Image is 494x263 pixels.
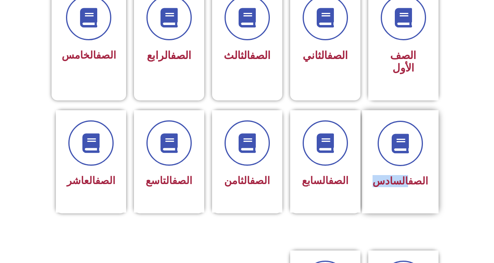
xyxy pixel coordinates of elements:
[146,175,192,186] span: التاسع
[171,49,191,62] a: الصف
[408,175,428,187] a: الصف
[303,49,348,62] span: الثاني
[373,175,428,187] span: السادس
[327,49,348,62] a: الصف
[95,175,115,186] a: الصف
[224,49,271,62] span: الثالث
[224,175,270,186] span: الثامن
[250,49,271,62] a: الصف
[302,175,348,186] span: السابع
[172,175,192,186] a: الصف
[390,49,416,74] span: الصف الأول
[328,175,348,186] a: الصف
[62,49,116,61] span: الخامس
[67,175,115,186] span: العاشر
[147,49,191,62] span: الرابع
[250,175,270,186] a: الصف
[96,49,116,61] a: الصف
